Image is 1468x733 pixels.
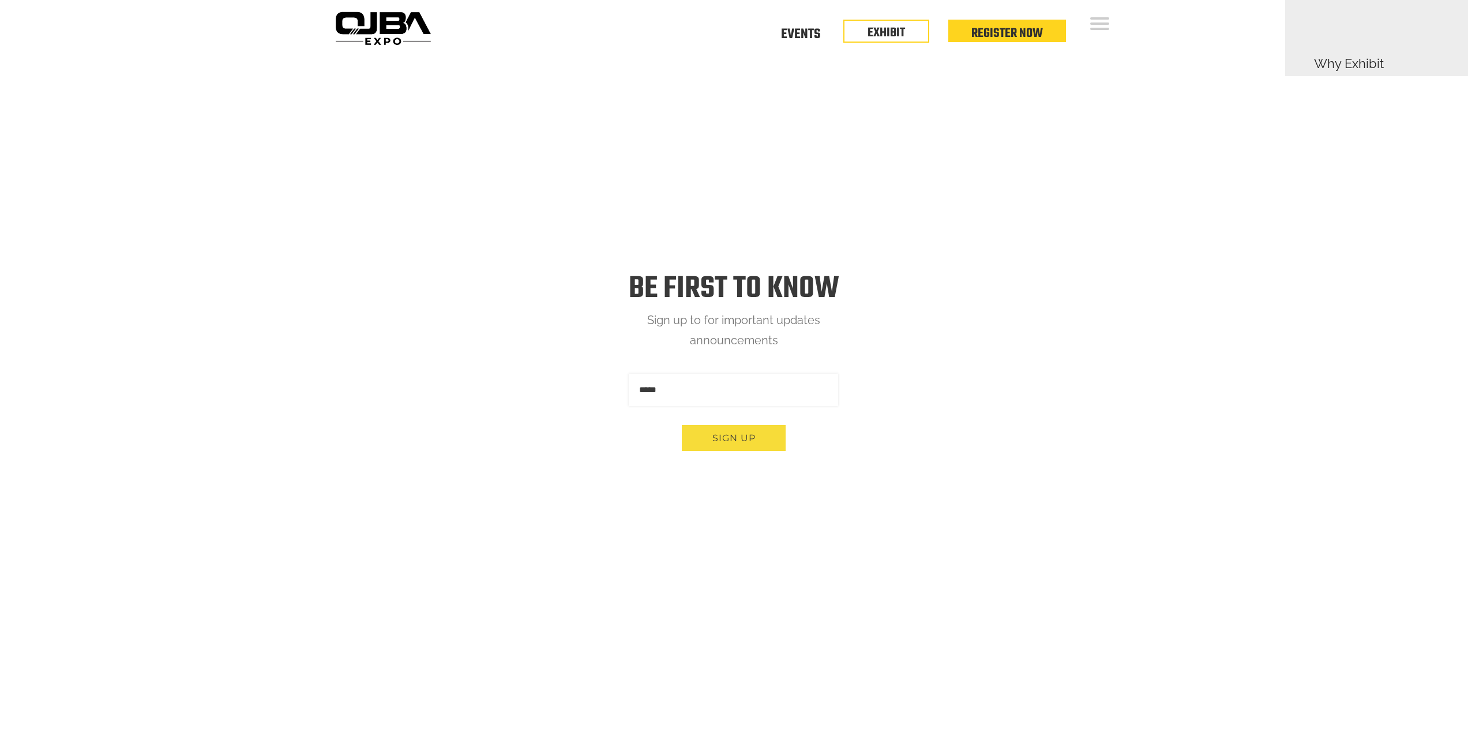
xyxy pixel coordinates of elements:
[603,310,865,351] p: Sign up to for important updates announcements
[971,24,1043,43] a: Register Now
[868,23,905,43] a: EXHIBIT
[603,271,865,307] h1: Be first to know
[682,425,786,451] button: Sign up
